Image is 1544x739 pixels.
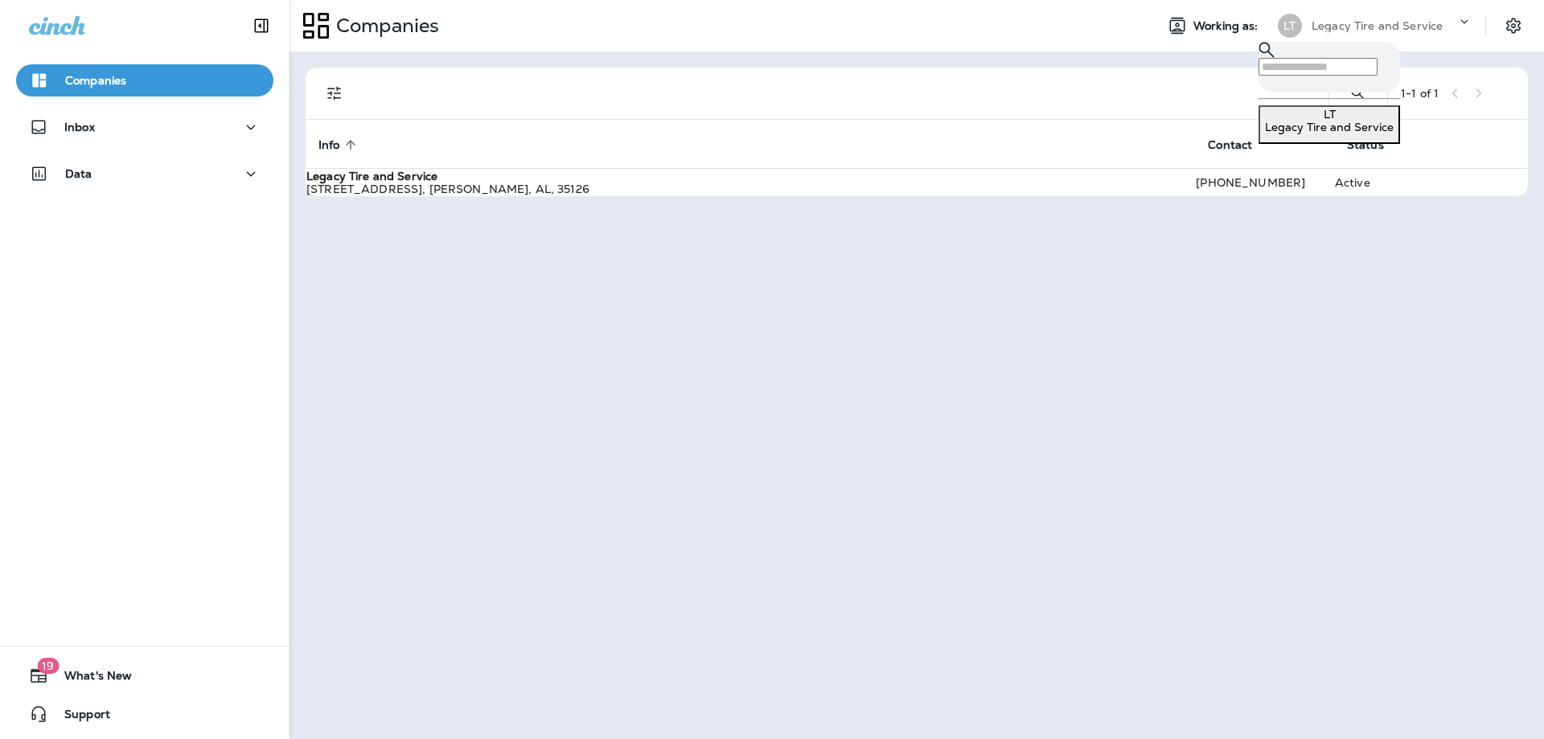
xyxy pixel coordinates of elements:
div: [STREET_ADDRESS] , [PERSON_NAME] , AL , 35126 [306,183,1194,195]
button: 19What's New [16,659,273,692]
span: Contact [1208,138,1273,152]
span: Support [48,708,110,727]
button: LTLegacy Tire and Service [1259,105,1400,144]
button: Data [16,158,273,190]
p: Data [65,167,92,180]
span: What's New [48,669,132,688]
span: Working as: [1193,19,1262,33]
p: Legacy Tire and Service [1312,19,1443,32]
strong: Legacy Tire and Service [306,169,437,183]
span: Status [1347,138,1384,152]
button: Support [16,698,273,730]
p: Companies [65,74,126,87]
div: LT [1265,108,1394,121]
button: Companies [16,64,273,96]
button: Settings [1499,11,1528,40]
div: 1 - 1 of 1 [1401,87,1439,100]
p: Inbox [64,121,95,133]
p: Companies [330,14,439,38]
td: Active [1334,168,1439,196]
button: Collapse Sidebar [239,10,284,42]
span: Info [318,138,340,152]
span: 19 [37,658,59,674]
div: LT [1278,14,1302,38]
td: [PHONE_NUMBER] [1195,168,1334,196]
span: Status [1347,138,1405,152]
p: Legacy Tire and Service [1265,121,1394,133]
span: Info [318,138,361,152]
span: Contact [1208,138,1252,152]
button: Inbox [16,111,273,143]
button: Filters [318,77,351,109]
